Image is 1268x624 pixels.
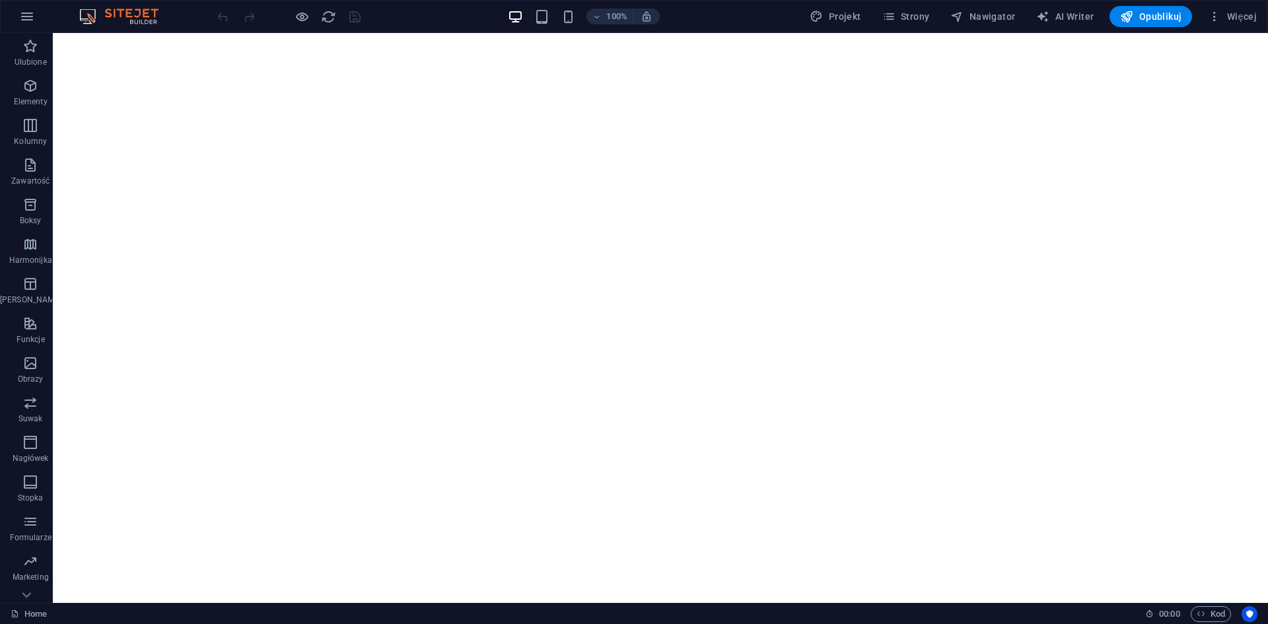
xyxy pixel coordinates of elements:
[14,136,47,147] p: Kolumny
[877,6,935,27] button: Strony
[320,9,336,24] button: reload
[18,374,44,384] p: Obrazy
[17,334,45,345] p: Funkcje
[18,413,43,424] p: Suwak
[14,96,48,107] p: Elementy
[882,10,930,23] span: Strony
[1036,10,1094,23] span: AI Writer
[1208,10,1257,23] span: Więcej
[1197,606,1225,622] span: Kod
[1242,606,1257,622] button: Usercentrics
[1168,609,1170,619] span: :
[950,10,1015,23] span: Nawigator
[641,11,652,22] i: Po zmianie rozmiaru automatycznie dostosowuje poziom powiększenia do wybranego urządzenia.
[20,215,42,226] p: Boksy
[810,10,861,23] span: Projekt
[945,6,1020,27] button: Nawigator
[1159,606,1180,622] span: 00 00
[606,9,627,24] h6: 100%
[13,572,49,582] p: Marketing
[1109,6,1192,27] button: Opublikuj
[804,6,866,27] button: Projekt
[10,532,52,543] p: Formularze
[18,493,44,503] p: Stopka
[11,176,50,186] p: Zawartość
[1031,6,1099,27] button: AI Writer
[1203,6,1262,27] button: Więcej
[1191,606,1231,622] button: Kod
[804,6,866,27] div: Projekt (Ctrl+Alt+Y)
[11,606,47,622] a: Kliknij, aby anulować zaznaczenie. Kliknij dwukrotnie, aby otworzyć Strony
[294,9,310,24] button: Kliknij tutaj, aby wyjść z trybu podglądu i kontynuować edycję
[586,9,633,24] button: 100%
[76,9,175,24] img: Editor Logo
[321,9,336,24] i: Przeładuj stronę
[1145,606,1180,622] h6: Czas sesji
[9,255,52,265] p: Harmonijka
[15,57,47,67] p: Ulubione
[1120,10,1181,23] span: Opublikuj
[13,453,49,464] p: Nagłówek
